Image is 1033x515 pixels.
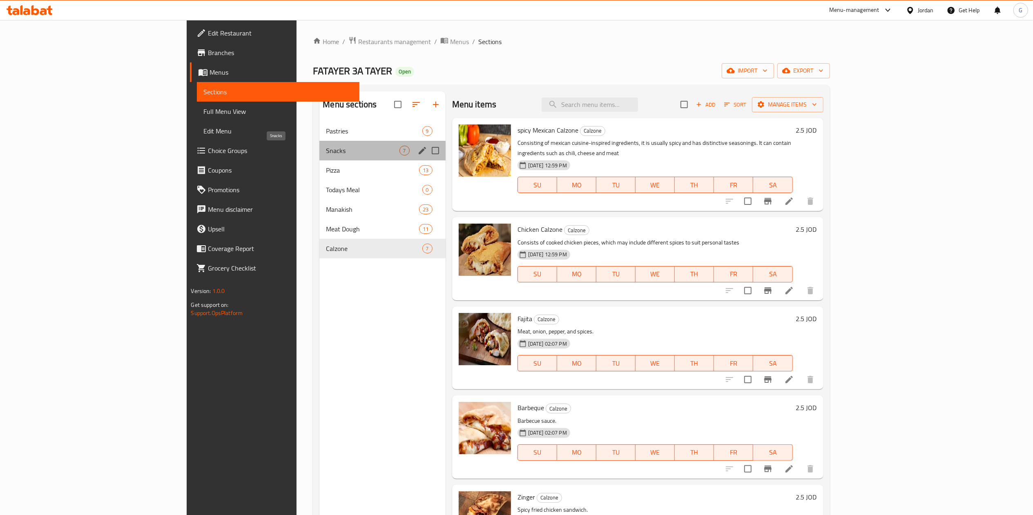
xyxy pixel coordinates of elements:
a: Grocery Checklist [190,258,359,278]
span: TH [678,179,711,191]
span: Sort [724,100,747,109]
button: MO [557,444,596,461]
div: items [419,165,432,175]
span: WE [639,268,672,280]
img: Chicken Calzone [459,224,511,276]
div: items [419,204,432,214]
h6: 2.5 JOD [796,224,817,235]
span: Open [395,68,414,75]
button: delete [801,370,820,389]
span: Select all sections [389,96,406,113]
div: items [419,224,432,234]
a: Branches [190,43,359,62]
button: SA [753,444,792,461]
button: TH [675,355,714,371]
button: SU [518,266,557,282]
span: Manakish [326,204,419,214]
span: FR [717,357,750,369]
button: WE [636,444,675,461]
span: Edit Menu [203,126,353,136]
button: TU [596,355,636,371]
span: Calzone [564,226,589,235]
span: MO [560,268,593,280]
div: Open [395,67,414,77]
span: Pizza [326,165,419,175]
span: Calzone [537,493,562,502]
button: TH [675,177,714,193]
span: Grocery Checklist [208,263,353,273]
span: 11 [419,225,432,233]
span: MO [560,446,593,458]
button: TU [596,444,636,461]
a: Edit Restaurant [190,23,359,43]
button: WE [636,355,675,371]
span: TU [600,268,632,280]
span: TH [678,357,711,369]
a: Full Menu View [197,102,359,121]
button: TH [675,444,714,461]
button: delete [801,191,820,211]
span: Coupons [208,165,353,175]
span: Sections [478,37,502,47]
div: Calzone [564,225,589,235]
span: MO [560,179,593,191]
button: FR [714,444,753,461]
p: Consisting of mexican cuisine-inspired ingredients, it is usually spicy and has distinctive seaso... [518,138,793,158]
img: Barbeque [459,402,511,454]
h6: 2.5 JOD [796,402,817,413]
span: TH [678,446,711,458]
nav: Menu sections [319,118,445,262]
button: TH [675,266,714,282]
a: Choice Groups [190,141,359,160]
span: G [1019,6,1022,15]
span: Meat Dough [326,224,419,234]
span: SA [756,268,789,280]
a: Menus [440,36,469,47]
span: Choice Groups [208,146,353,155]
span: MO [560,357,593,369]
span: [DATE] 12:59 PM [525,251,570,258]
span: Snacks [326,146,399,155]
span: export [784,66,823,76]
span: [DATE] 02:07 PM [525,429,570,437]
span: 0 [423,186,432,194]
span: Select to update [739,460,756,477]
span: 7 [400,147,409,155]
span: Select to update [739,371,756,388]
span: Add item [693,98,719,111]
button: import [722,63,774,78]
span: Barbeque [518,402,544,414]
div: Calzone [580,126,605,136]
span: WE [639,357,672,369]
span: Todays Meal [326,185,422,195]
div: Calzone7 [319,239,445,258]
h6: 2.5 JOD [796,313,817,324]
nav: breadcrumb [313,36,830,47]
a: Support.OpsPlatform [191,308,243,318]
span: Coverage Report [208,244,353,253]
button: Branch-specific-item [758,191,778,211]
span: Calzone [326,244,422,253]
div: Calzone [546,404,571,413]
div: Calzone [537,493,562,503]
li: / [434,37,437,47]
span: 13 [419,166,432,174]
a: Edit menu item [784,286,794,295]
span: Version: [191,286,211,296]
input: search [542,98,638,112]
div: Snacks7edit [319,141,445,160]
div: Pastries9 [319,121,445,141]
button: Branch-specific-item [758,370,778,389]
span: Full Menu View [203,107,353,116]
a: Edit menu item [784,196,794,206]
span: Edit Restaurant [208,28,353,38]
div: items [399,146,410,155]
span: Menus [210,67,353,77]
h6: 2.5 JOD [796,491,817,503]
button: Sort [722,98,749,111]
button: SU [518,444,557,461]
button: FR [714,177,753,193]
span: 7 [423,245,432,253]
